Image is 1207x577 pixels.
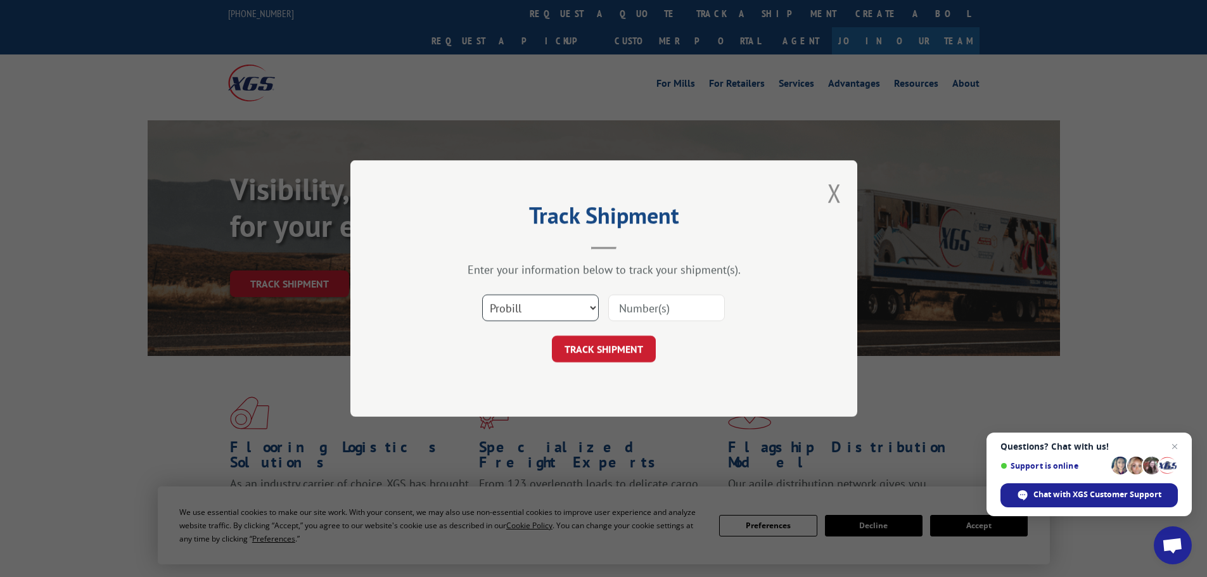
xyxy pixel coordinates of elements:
[1167,439,1182,454] span: Close chat
[1033,489,1161,500] span: Chat with XGS Customer Support
[552,336,656,362] button: TRACK SHIPMENT
[1000,483,1178,507] div: Chat with XGS Customer Support
[1154,526,1192,564] div: Open chat
[1000,461,1107,471] span: Support is online
[414,262,794,277] div: Enter your information below to track your shipment(s).
[414,206,794,231] h2: Track Shipment
[827,176,841,210] button: Close modal
[1000,441,1178,452] span: Questions? Chat with us!
[608,295,725,321] input: Number(s)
